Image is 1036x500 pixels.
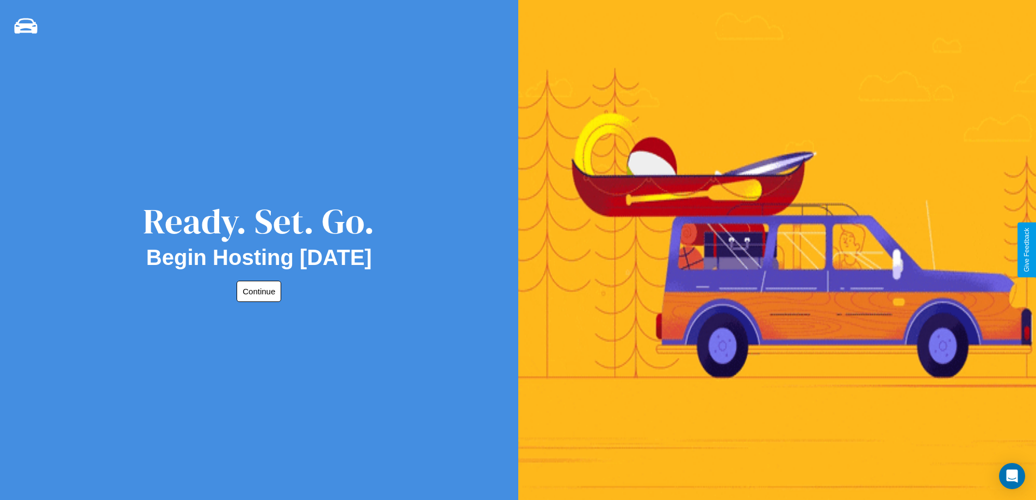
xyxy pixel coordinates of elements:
[143,197,375,245] div: Ready. Set. Go.
[999,463,1025,489] div: Open Intercom Messenger
[1023,228,1031,272] div: Give Feedback
[146,245,372,270] h2: Begin Hosting [DATE]
[237,281,281,302] button: Continue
